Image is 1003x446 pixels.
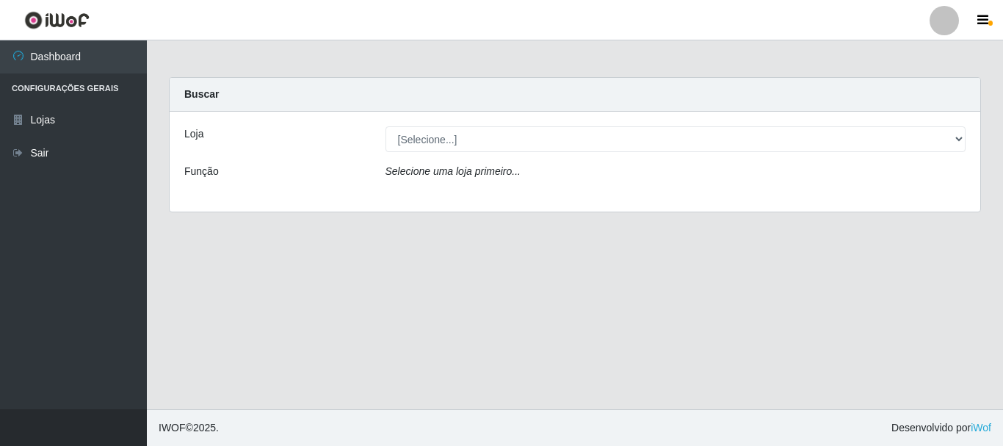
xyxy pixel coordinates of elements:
label: Função [184,164,219,179]
a: iWof [971,422,991,434]
strong: Buscar [184,88,219,100]
i: Selecione uma loja primeiro... [385,165,521,177]
img: CoreUI Logo [24,11,90,29]
span: IWOF [159,422,186,434]
span: © 2025 . [159,420,219,436]
span: Desenvolvido por [891,420,991,436]
label: Loja [184,126,203,142]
